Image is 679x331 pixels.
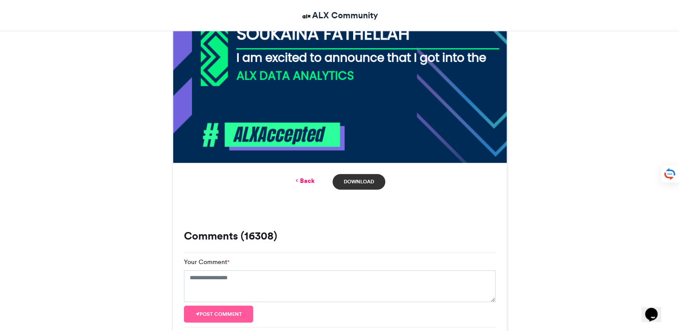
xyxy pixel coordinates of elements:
a: ALX Community [301,9,378,22]
a: Back [294,176,315,186]
iframe: chat widget [642,295,670,322]
h3: Comments (16308) [184,231,496,241]
a: Download [333,174,385,190]
label: Your Comment [184,257,229,267]
img: ALX Community [301,11,312,22]
button: Post comment [184,306,254,323]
